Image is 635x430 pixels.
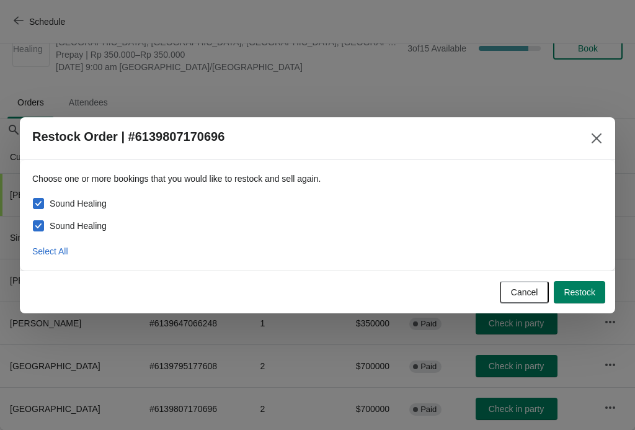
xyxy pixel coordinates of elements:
h2: Restock Order | #6139807170696 [32,130,224,144]
button: Restock [554,281,605,303]
span: Sound Healing [50,197,107,210]
span: Cancel [511,287,538,297]
button: Cancel [500,281,549,303]
p: Choose one or more bookings that you would like to restock and sell again. [32,172,603,185]
span: Sound Healing [50,220,107,232]
span: Restock [564,287,595,297]
button: Close [585,127,608,150]
span: Select All [32,246,68,256]
button: Select All [27,240,73,262]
